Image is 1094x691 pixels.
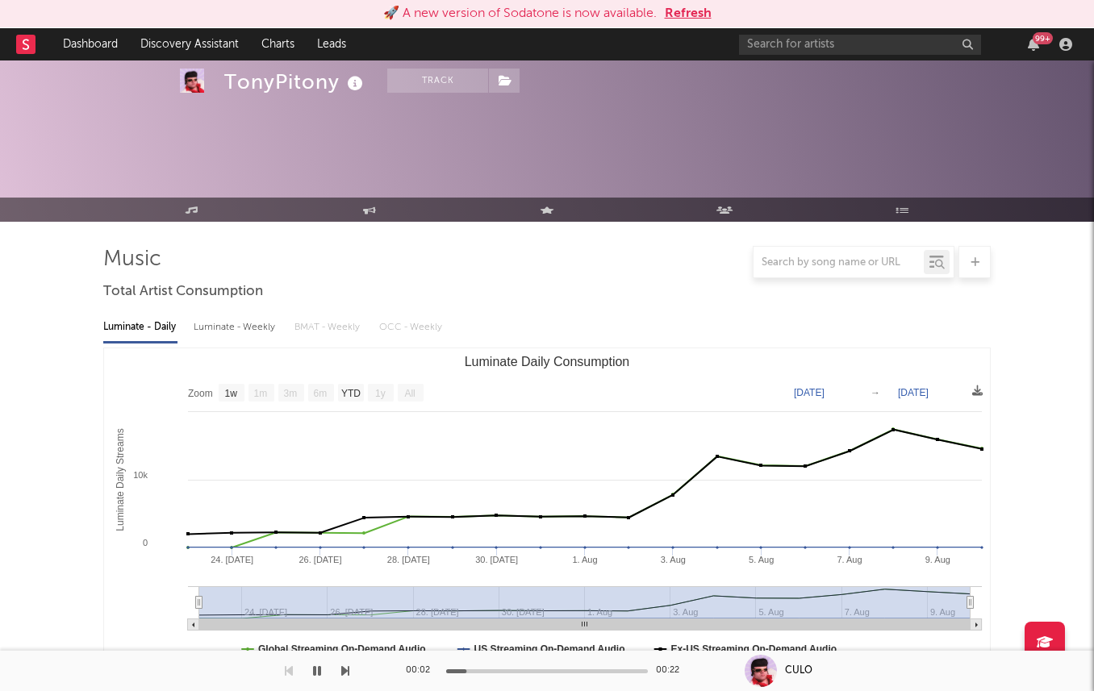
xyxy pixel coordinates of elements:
text: Ex-US Streaming On-Demand Audio [671,643,837,655]
div: 🚀 A new version of Sodatone is now available. [383,4,657,23]
a: Dashboard [52,28,129,60]
button: 99+ [1028,38,1039,51]
text: [DATE] [898,387,929,398]
div: 00:22 [656,661,688,681]
text: 1w [225,388,238,399]
text: 1y [375,388,386,399]
text: → [871,387,880,398]
a: Discovery Assistant [129,28,250,60]
a: Leads [306,28,357,60]
text: 0 [143,538,148,547]
text: Luminate Daily Consumption [465,355,630,368]
div: TonyPitony [224,69,367,95]
span: Total Artist Consumption [103,282,263,302]
div: CULO [785,664,812,678]
text: 6m [314,388,328,399]
text: YTD [341,388,361,399]
text: 28. [DATE] [387,555,430,564]
button: Track [387,69,488,93]
text: 26. [DATE] [299,555,342,564]
svg: Luminate Daily Consumption [104,348,990,671]
text: 5. Aug [749,555,774,564]
text: [DATE] [794,387,825,398]
text: 10k [133,470,148,480]
text: Luminate Daily Streams [115,428,126,531]
input: Search for artists [739,35,981,55]
div: 00:02 [406,661,438,681]
div: 99 + [1033,32,1053,44]
a: Charts [250,28,306,60]
button: Refresh [665,4,712,23]
text: 1. Aug [572,555,597,564]
div: Luminate - Daily [103,314,177,341]
text: 30. [DATE] [475,555,518,564]
text: Global Streaming On-Demand Audio [258,643,426,655]
text: 1m [254,388,268,399]
text: All [404,388,415,399]
text: 3. Aug [661,555,686,564]
text: 24. [DATE] [211,555,253,564]
text: US Streaming On-Demand Audio [474,643,625,655]
text: 9. Aug [925,555,950,564]
text: Zoom [188,388,213,399]
div: Luminate - Weekly [194,314,278,341]
input: Search by song name or URL [754,256,924,269]
text: 3m [284,388,298,399]
text: 7. Aug [837,555,862,564]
